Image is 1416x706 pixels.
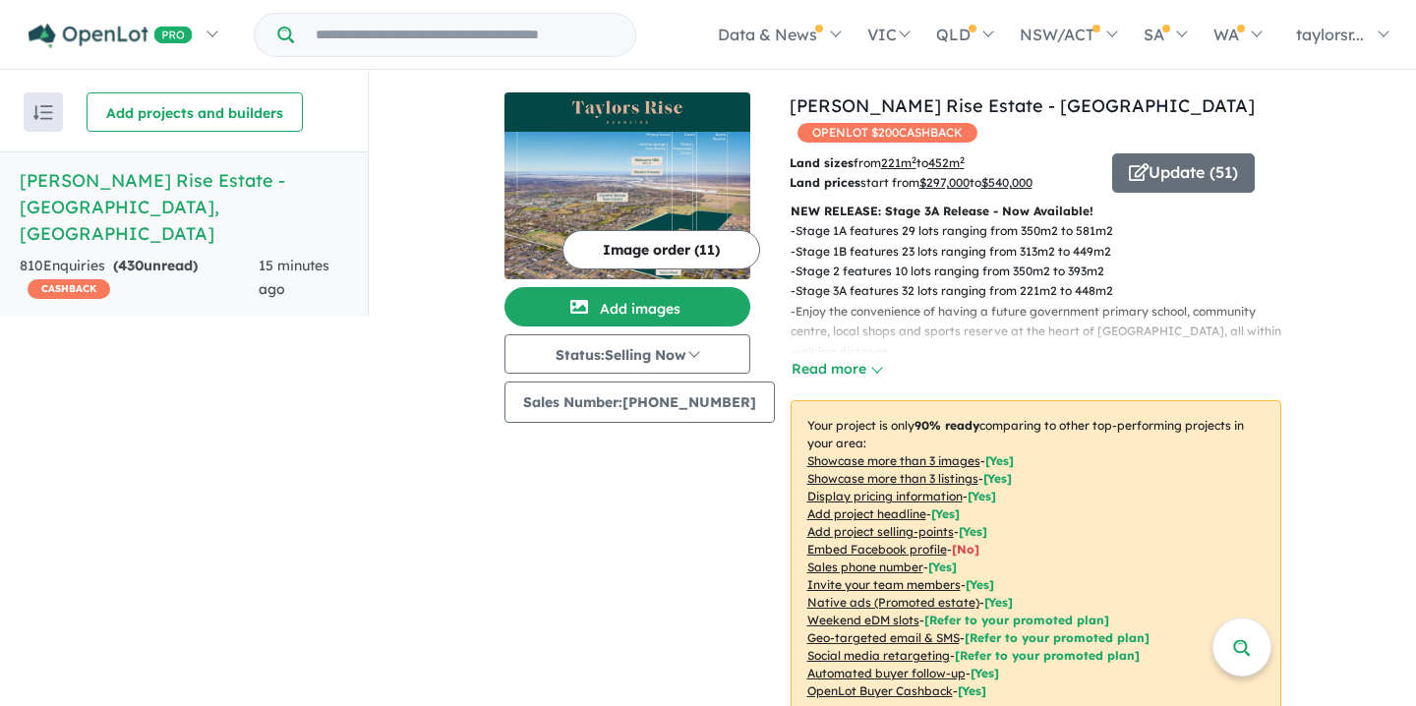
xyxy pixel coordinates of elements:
[984,595,1013,610] span: [Yes]
[113,257,198,274] strong: ( unread)
[790,153,1097,173] p: from
[931,506,960,521] span: [ Yes ]
[790,175,860,190] b: Land prices
[791,358,883,381] button: Read more
[807,559,923,574] u: Sales phone number
[807,524,954,539] u: Add project selling-points
[504,334,750,374] button: Status:Selling Now
[924,613,1109,627] span: [Refer to your promoted plan]
[981,175,1032,190] u: $ 540,000
[790,94,1255,117] a: [PERSON_NAME] Rise Estate - [GEOGRAPHIC_DATA]
[807,683,953,698] u: OpenLot Buyer Cashback
[807,666,966,680] u: Automated buyer follow-up
[1112,153,1255,193] button: Update (51)
[87,92,303,132] button: Add projects and builders
[916,155,965,170] span: to
[983,471,1012,486] span: [ Yes ]
[965,630,1150,645] span: [Refer to your promoted plan]
[259,257,329,298] span: 15 minutes ago
[807,613,919,627] u: Weekend eDM slots
[504,382,775,423] button: Sales Number:[PHONE_NUMBER]
[807,489,963,503] u: Display pricing information
[791,242,1297,262] p: - Stage 1B features 23 lots ranging from 313m2 to 449m2
[791,281,1297,301] p: - Stage 3A features 32 lots ranging from 221m2 to 448m2
[807,648,950,663] u: Social media retargeting
[29,24,193,48] img: Openlot PRO Logo White
[807,630,960,645] u: Geo-targeted email & SMS
[20,167,348,247] h5: [PERSON_NAME] Rise Estate - [GEOGRAPHIC_DATA] , [GEOGRAPHIC_DATA]
[928,559,957,574] span: [ Yes ]
[881,155,916,170] u: 221 m
[504,132,750,279] img: Taylors Rise Estate - Deanside
[504,287,750,326] button: Add images
[797,123,977,143] span: OPENLOT $ 200 CASHBACK
[807,506,926,521] u: Add project headline
[298,14,631,56] input: Try estate name, suburb, builder or developer
[928,155,965,170] u: 452 m
[955,648,1140,663] span: [Refer to your promoted plan]
[1296,25,1364,44] span: taylorsr...
[807,453,980,468] u: Showcase more than 3 images
[790,155,854,170] b: Land sizes
[118,257,144,274] span: 430
[959,524,987,539] span: [ Yes ]
[968,489,996,503] span: [ Yes ]
[28,279,110,299] span: CASHBACK
[985,453,1014,468] span: [ Yes ]
[914,418,979,433] b: 90 % ready
[952,542,979,557] span: [ No ]
[970,175,1032,190] span: to
[33,105,53,120] img: sort.svg
[512,100,742,124] img: Taylors Rise Estate - Deanside Logo
[807,595,979,610] u: Native ads (Promoted estate)
[966,577,994,592] span: [ Yes ]
[807,542,947,557] u: Embed Facebook profile
[790,173,1097,193] p: start from
[958,683,986,698] span: [Yes]
[960,154,965,165] sup: 2
[791,302,1297,362] p: - Enjoy the convenience of having a future government primary school, community centre, local sho...
[807,577,961,592] u: Invite your team members
[971,666,999,680] span: [Yes]
[912,154,916,165] sup: 2
[791,262,1297,281] p: - Stage 2 features 10 lots ranging from 350m2 to 393m2
[504,92,750,279] a: Taylors Rise Estate - Deanside LogoTaylors Rise Estate - Deanside
[919,175,970,190] u: $ 297,000
[791,202,1281,221] p: NEW RELEASE: Stage 3A Release - Now Available!
[791,221,1297,241] p: - Stage 1A features 29 lots ranging from 350m2 to 581m2
[562,230,760,269] button: Image order (11)
[807,471,978,486] u: Showcase more than 3 listings
[20,255,259,302] div: 810 Enquir ies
